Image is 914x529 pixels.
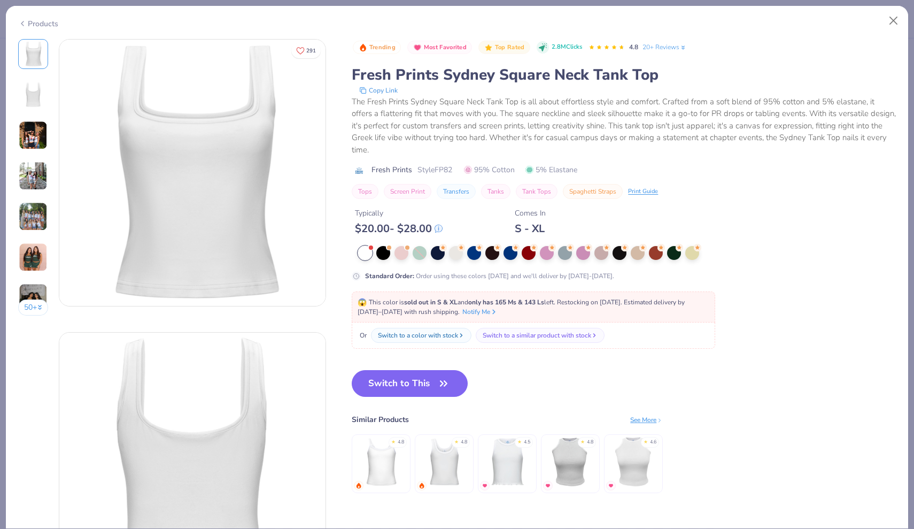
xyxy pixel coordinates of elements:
[369,44,396,50] span: Trending
[516,184,557,199] button: Tank Tops
[19,202,48,231] img: User generated content
[630,415,663,425] div: See More
[404,298,458,306] strong: sold out in S & XL
[19,162,48,190] img: User generated content
[371,164,412,175] span: Fresh Prints
[419,482,425,489] img: trending.gif
[461,439,467,446] div: 4.8
[19,243,48,272] img: User generated content
[378,331,458,340] div: Switch to a color with stock
[464,164,515,175] span: 95% Cotton
[588,39,625,56] div: 4.8 Stars
[424,44,467,50] span: Most Favorited
[407,41,472,55] button: Badge Button
[482,482,488,489] img: MostFav.gif
[352,414,409,425] div: Similar Products
[398,439,404,446] div: 4.8
[608,436,659,487] img: Fresh Prints Marilyn Tank Top
[355,208,443,219] div: Typically
[644,439,648,443] div: ★
[468,298,544,306] strong: only has 165 Ms & 143 Ls
[563,184,623,199] button: Spaghetti Straps
[478,41,530,55] button: Badge Button
[355,482,362,489] img: trending.gif
[352,96,896,156] div: The Fresh Prints Sydney Square Neck Tank Top is all about effortless style and comfort. Crafted f...
[384,184,431,199] button: Screen Print
[358,331,367,340] span: Or
[642,42,687,52] a: 20+ Reviews
[476,328,605,343] button: Switch to a similar product with stock
[454,439,459,443] div: ★
[437,184,476,199] button: Transfers
[608,482,614,489] img: MostFav.gif
[545,482,551,489] img: MostFav.gif
[587,439,593,446] div: 4.8
[419,436,470,487] img: Fresh Prints Sunset Blvd Ribbed Scoop Tank Top
[650,439,656,446] div: 4.6
[356,436,407,487] img: Fresh Prints Cali Camisole Top
[371,328,471,343] button: Switch to a color with stock
[19,283,48,312] img: User generated content
[515,208,546,219] div: Comes In
[545,436,596,487] img: Fresh Prints Melrose Ribbed Tank Top
[352,184,378,199] button: Tops
[59,40,326,306] img: Front
[462,307,498,317] button: Notify Me
[352,166,366,175] img: brand logo
[884,11,904,31] button: Close
[580,439,585,443] div: ★
[481,184,510,199] button: Tanks
[365,272,414,280] strong: Standard Order :
[358,297,367,308] span: 😱
[18,18,58,29] div: Products
[18,300,49,316] button: 50+
[358,298,685,316] span: This color is and left. Restocking on [DATE]. Estimated delivery by [DATE]–[DATE] with rush shipp...
[355,222,443,235] div: $ 20.00 - $ 28.00
[483,331,591,340] div: Switch to a similar product with stock
[306,48,316,53] span: 291
[515,222,546,235] div: S - XL
[19,121,48,150] img: User generated content
[391,439,396,443] div: ★
[352,370,468,397] button: Switch to This
[525,164,577,175] span: 5% Elastane
[352,65,896,85] div: Fresh Prints Sydney Square Neck Tank Top
[482,436,533,487] img: Fresh Prints Sasha Crop Top
[359,43,367,52] img: Trending sort
[552,43,582,52] span: 2.8M Clicks
[517,439,522,443] div: ★
[356,85,401,96] button: copy to clipboard
[495,44,525,50] span: Top Rated
[628,187,658,196] div: Print Guide
[353,41,401,55] button: Badge Button
[484,43,493,52] img: Top Rated sort
[20,41,46,67] img: Front
[365,271,614,281] div: Order using these colors [DATE] and we'll deliver by [DATE]-[DATE].
[291,43,321,58] button: Like
[524,439,530,446] div: 4.5
[417,164,452,175] span: Style FP82
[413,43,422,52] img: Most Favorited sort
[629,43,638,51] span: 4.8
[20,82,46,108] img: Back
